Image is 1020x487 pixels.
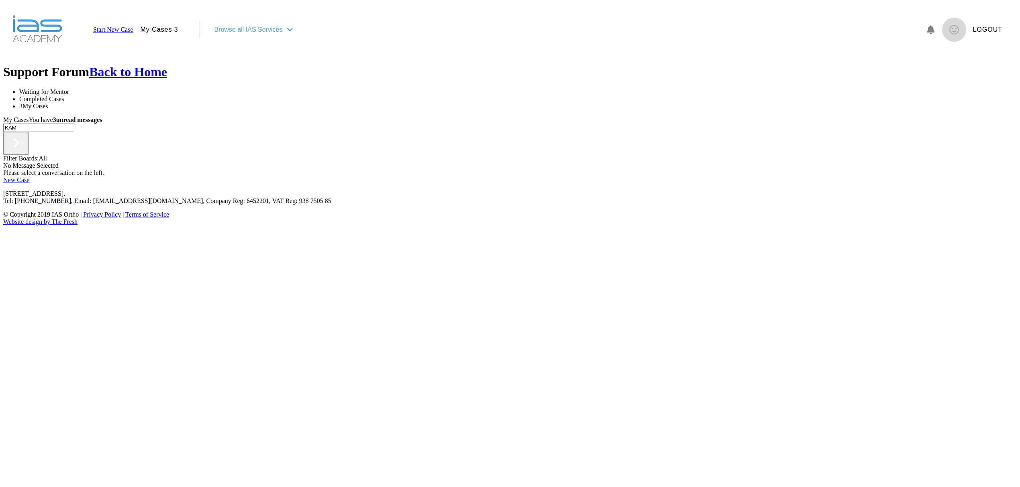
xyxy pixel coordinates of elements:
[19,95,1017,103] li: Completed Cases
[174,26,178,33] span: 3
[3,190,1017,205] p: [STREET_ADDRESS]. Tel: [PHONE_NUMBER], Email: [EMAIL_ADDRESS][DOMAIN_NAME], Company Reg: 6452201,...
[53,116,102,123] strong: 3 unread messages
[141,26,172,33] a: My Cases
[3,155,1017,162] div: Filter Boards: All
[3,162,1017,169] div: No Message Selected
[6,133,26,152] img: chevronRight.28bd32b0.svg
[3,211,1017,218] div: © Copyright 2019 IAS Ortho | |
[3,169,1017,177] div: Please select a conversation on the left.
[3,177,29,183] a: New Case
[83,211,121,218] a: Privacy Policy
[3,124,74,132] input: Enter Case ID or Title
[125,211,169,218] a: Terms of Service
[93,26,133,33] a: Start New Case
[942,18,966,42] img: profile.png
[12,15,62,43] img: logo-light.3e3ef733.png
[29,116,102,123] span: You have
[19,103,22,110] span: 3
[19,103,1017,110] li: My Cases
[19,88,1017,95] li: Waiting for Mentor
[3,218,78,225] a: Website design by The Fresh
[3,65,1017,79] h1: Support Forum
[214,26,283,33] span: Browse all IAS Services
[3,116,29,123] span: My Cases
[973,26,1002,33] a: Logout
[89,65,167,79] a: Back to Home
